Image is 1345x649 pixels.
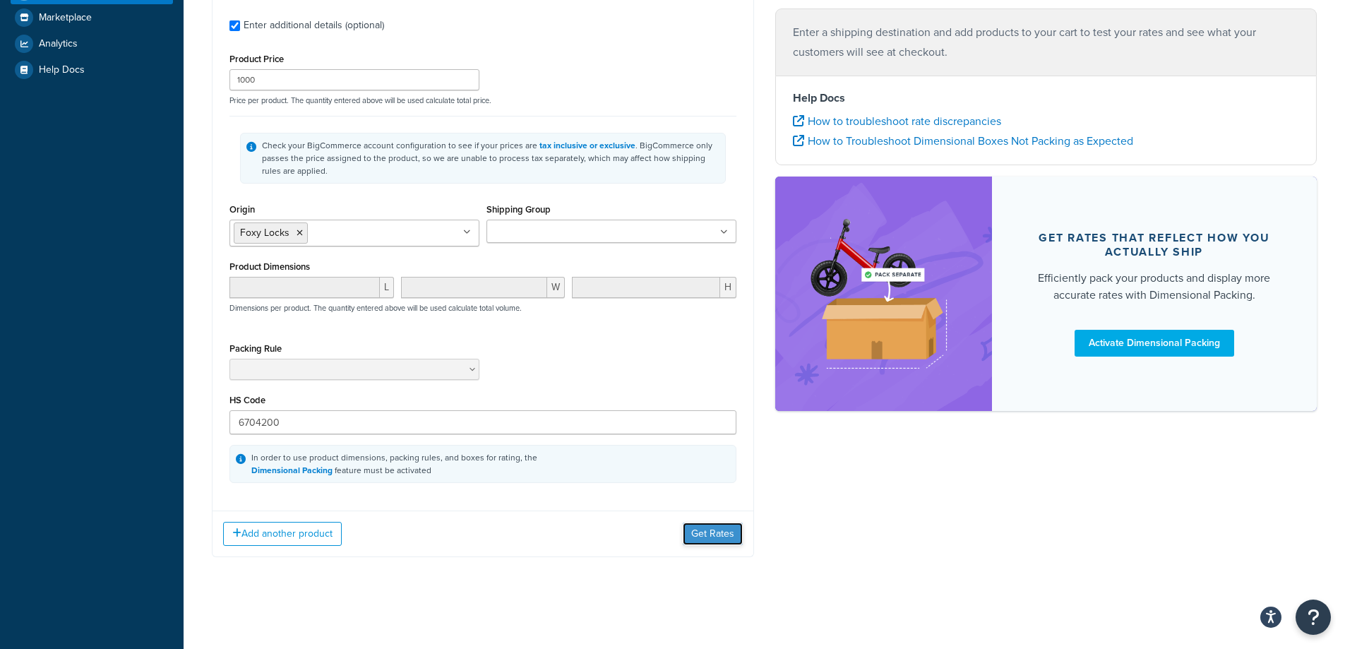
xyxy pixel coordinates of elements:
[486,204,551,215] label: Shipping Group
[39,12,92,24] span: Marketplace
[793,23,1300,62] p: Enter a shipping destination and add products to your cart to test your rates and see what your c...
[39,64,85,76] span: Help Docs
[1075,330,1234,357] a: Activate Dimensional Packing
[380,277,394,298] span: L
[11,5,173,30] a: Marketplace
[683,523,743,545] button: Get Rates
[229,20,240,31] input: Enter additional details (optional)
[251,451,537,477] div: In order to use product dimensions, packing rules, and boxes for rating, the feature must be acti...
[793,133,1133,149] a: How to Troubleshoot Dimensional Boxes Not Packing as Expected
[1296,600,1331,635] button: Open Resource Center
[229,54,284,64] label: Product Price
[793,113,1001,129] a: How to troubleshoot rate discrepancies
[240,225,289,240] span: Foxy Locks
[1026,231,1284,259] div: Get rates that reflect how you actually ship
[262,139,719,177] div: Check your BigCommerce account configuration to see if your prices are . BigCommerce only passes ...
[229,395,265,405] label: HS Code
[796,198,971,389] img: feature-image-dim-d40ad3071a2b3c8e08177464837368e35600d3c5e73b18a22c1e4bb210dc32ac.png
[229,343,282,354] label: Packing Rule
[1026,270,1284,304] div: Efficiently pack your products and display more accurate rates with Dimensional Packing.
[229,261,310,272] label: Product Dimensions
[223,522,342,546] button: Add another product
[244,16,384,35] div: Enter additional details (optional)
[11,57,173,83] a: Help Docs
[229,204,255,215] label: Origin
[720,277,736,298] span: H
[11,31,173,56] a: Analytics
[547,277,565,298] span: W
[793,90,1300,107] h4: Help Docs
[226,303,522,313] p: Dimensions per product. The quantity entered above will be used calculate total volume.
[226,95,740,105] p: Price per product. The quantity entered above will be used calculate total price.
[39,38,78,50] span: Analytics
[251,464,333,477] a: Dimensional Packing
[539,139,635,152] a: tax inclusive or exclusive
